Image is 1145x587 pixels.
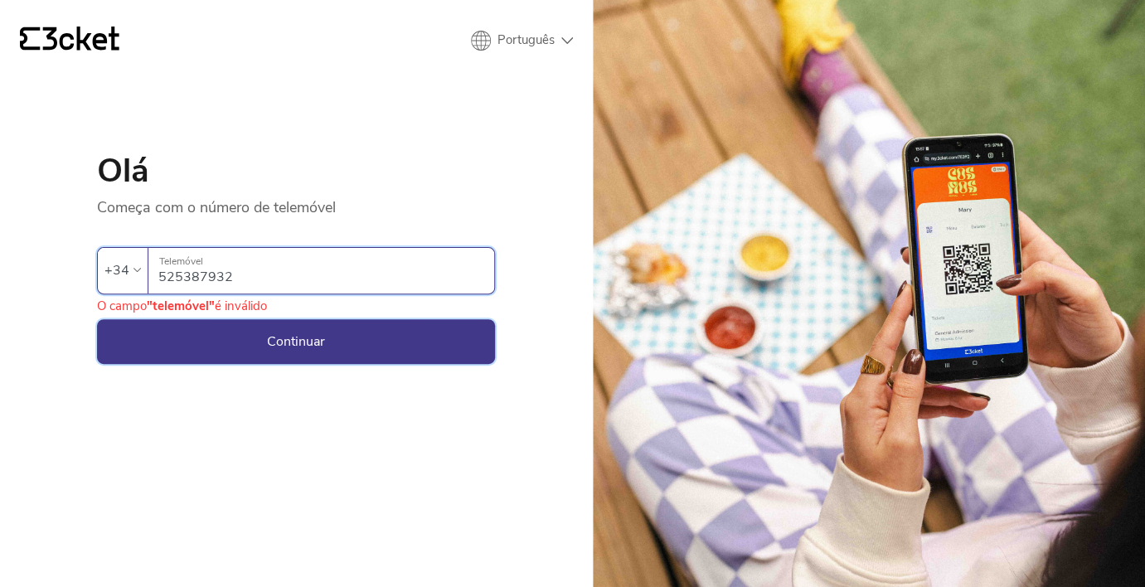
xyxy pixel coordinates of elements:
[148,248,494,275] label: Telemóvel
[147,298,215,314] b: "telemóvel"
[97,187,495,217] p: Começa com o número de telemóvel
[104,258,129,283] div: +34
[20,27,119,55] a: {' '}
[158,248,494,293] input: Telemóvel
[97,319,495,364] button: Continuar
[97,154,495,187] h1: Olá
[20,27,40,51] g: {' '}
[97,298,267,314] div: O campo é inválido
